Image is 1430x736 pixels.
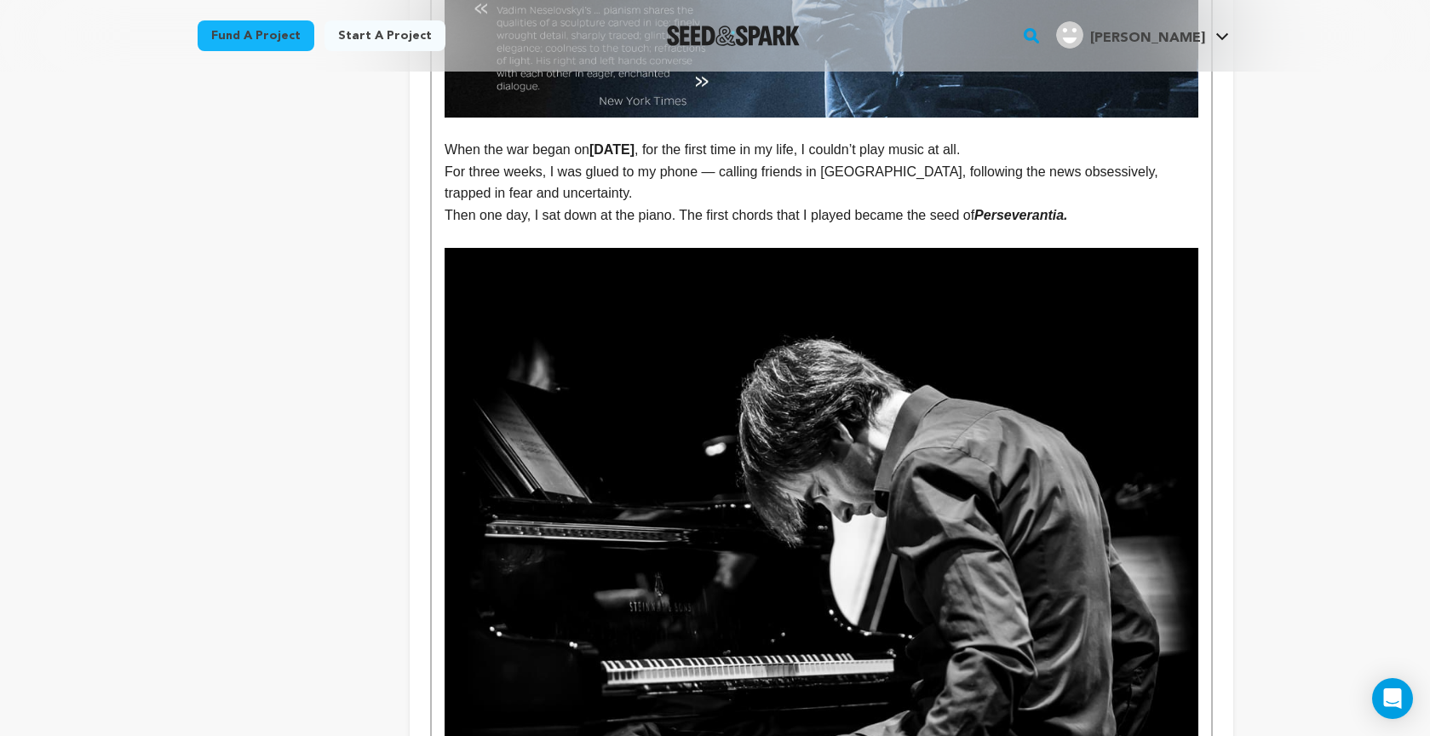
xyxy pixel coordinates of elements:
[589,142,635,157] strong: [DATE]
[667,26,801,46] img: Seed&Spark Logo Dark Mode
[1372,678,1413,719] div: Open Intercom Messenger
[974,208,1067,222] em: Perseverantia.
[1053,18,1232,49] a: Vadim N.'s Profile
[1056,21,1205,49] div: Vadim N.'s Profile
[1056,21,1083,49] img: user.png
[324,20,445,51] a: Start a project
[667,26,801,46] a: Seed&Spark Homepage
[445,204,1197,227] p: Then one day, I sat down at the piano. The first chords that I played became the seed of
[445,139,1197,161] p: When the war began on , for the first time in my life, I couldn’t play music at all.
[1090,32,1205,45] span: [PERSON_NAME]
[445,161,1197,204] p: For three weeks, I was glued to my phone — calling friends in [GEOGRAPHIC_DATA], following the ne...
[198,20,314,51] a: Fund a project
[1053,18,1232,54] span: Vadim N.'s Profile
